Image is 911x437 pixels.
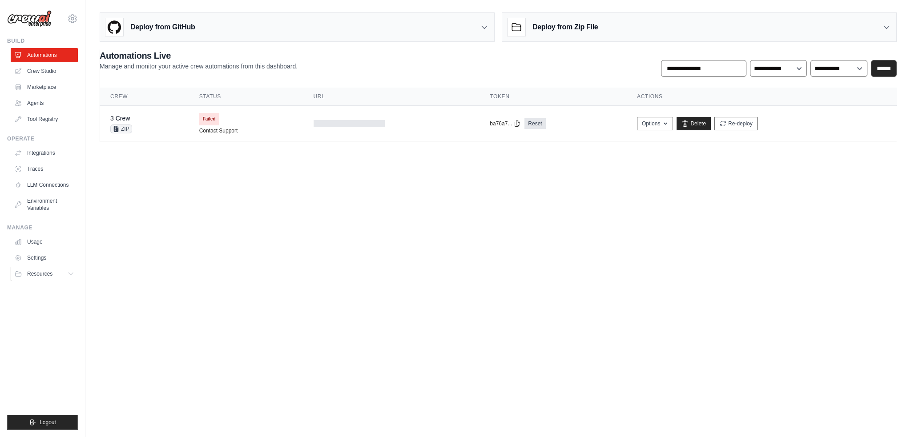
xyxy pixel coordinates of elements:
span: Resources [27,270,52,277]
img: Logo [7,10,52,27]
th: Actions [626,88,897,106]
a: Automations [11,48,78,62]
h3: Deploy from Zip File [532,22,598,32]
span: Failed [199,113,219,125]
h2: Automations Live [100,49,298,62]
button: ba76a7... [490,120,521,127]
button: Re-deploy [714,117,758,130]
h3: Deploy from GitHub [130,22,195,32]
div: Operate [7,135,78,142]
p: Manage and monitor your active crew automations from this dashboard. [100,62,298,71]
th: Status [189,88,303,106]
button: Resources [11,267,78,281]
a: Marketplace [11,80,78,94]
img: GitHub Logo [105,18,123,36]
th: URL [303,88,480,106]
a: Contact Support [199,127,238,134]
a: Traces [11,162,78,176]
th: Crew [100,88,189,106]
button: Options [637,117,673,130]
span: ZIP [110,124,132,133]
a: Settings [11,251,78,265]
a: LLM Connections [11,178,78,192]
a: Reset [524,118,545,129]
button: Logout [7,415,78,430]
a: Tool Registry [11,112,78,126]
th: Token [479,88,626,106]
a: Integrations [11,146,78,160]
span: Logout [40,419,56,426]
a: Delete [677,117,711,130]
a: Crew Studio [11,64,78,78]
a: Agents [11,96,78,110]
a: 3 Crew [110,115,130,122]
div: Manage [7,224,78,231]
div: Build [7,37,78,44]
a: Usage [11,235,78,249]
a: Environment Variables [11,194,78,215]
